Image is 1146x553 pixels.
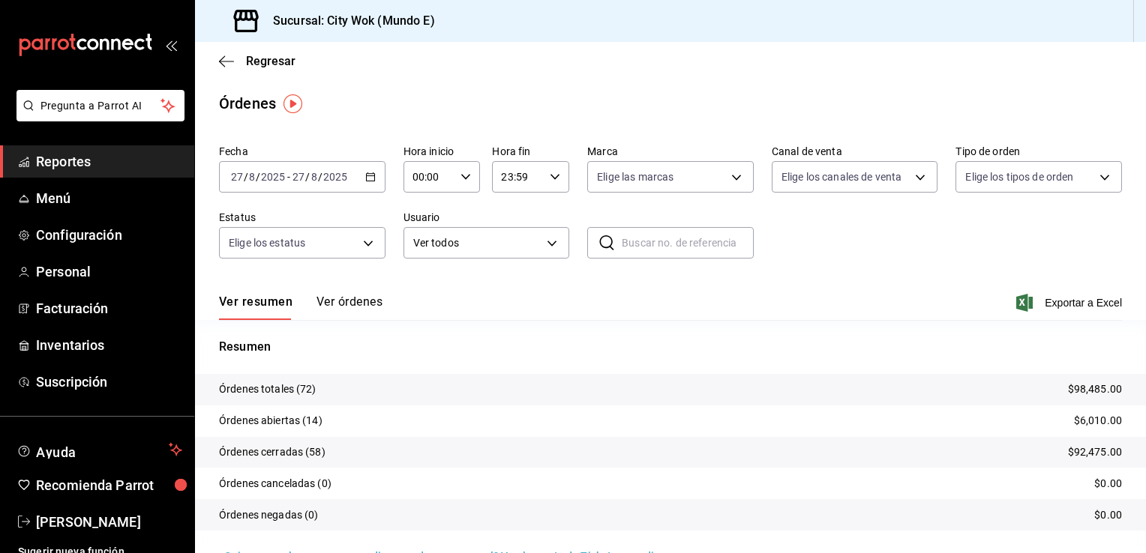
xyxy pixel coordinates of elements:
[413,235,542,251] span: Ver todos
[219,92,276,115] div: Órdenes
[310,171,318,183] input: --
[36,475,182,495] span: Recomienda Parrot
[283,94,302,113] img: Tooltip marker
[1094,476,1122,492] p: $0.00
[1094,507,1122,523] p: $0.00
[256,171,260,183] span: /
[219,212,385,223] label: Estatus
[1068,444,1122,460] p: $92,475.00
[492,146,569,157] label: Hora fin
[622,228,754,258] input: Buscar no. de referencia
[305,171,310,183] span: /
[246,54,295,68] span: Regresar
[322,171,348,183] input: ----
[292,171,305,183] input: --
[781,169,901,184] span: Elige los canales de venta
[36,151,182,172] span: Reportes
[219,338,1122,356] p: Resumen
[219,507,319,523] p: Órdenes negadas (0)
[219,381,316,397] p: Órdenes totales (72)
[36,225,182,245] span: Configuración
[597,169,673,184] span: Elige las marcas
[16,90,184,121] button: Pregunta a Parrot AI
[40,98,161,114] span: Pregunta a Parrot AI
[36,372,182,392] span: Suscripción
[36,441,163,459] span: Ayuda
[36,512,182,532] span: [PERSON_NAME]
[587,146,754,157] label: Marca
[287,171,290,183] span: -
[10,109,184,124] a: Pregunta a Parrot AI
[244,171,248,183] span: /
[219,444,325,460] p: Órdenes cerradas (58)
[965,169,1073,184] span: Elige los tipos de orden
[403,146,481,157] label: Hora inicio
[219,476,331,492] p: Órdenes canceladas (0)
[1074,413,1122,429] p: $6,010.00
[165,39,177,51] button: open_drawer_menu
[219,294,292,320] button: Ver resumen
[316,294,382,320] button: Ver órdenes
[219,146,385,157] label: Fecha
[1019,294,1122,312] button: Exportar a Excel
[219,294,382,320] div: navigation tabs
[36,188,182,208] span: Menú
[36,298,182,318] span: Facturación
[1068,381,1122,397] p: $98,485.00
[219,54,295,68] button: Regresar
[229,235,305,250] span: Elige los estatus
[36,262,182,282] span: Personal
[36,335,182,355] span: Inventarios
[403,212,570,223] label: Usuario
[260,171,286,183] input: ----
[318,171,322,183] span: /
[248,171,256,183] input: --
[261,12,435,30] h3: Sucursal: City Wok (Mundo E)
[772,146,938,157] label: Canal de venta
[955,146,1122,157] label: Tipo de orden
[230,171,244,183] input: --
[219,413,322,429] p: Órdenes abiertas (14)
